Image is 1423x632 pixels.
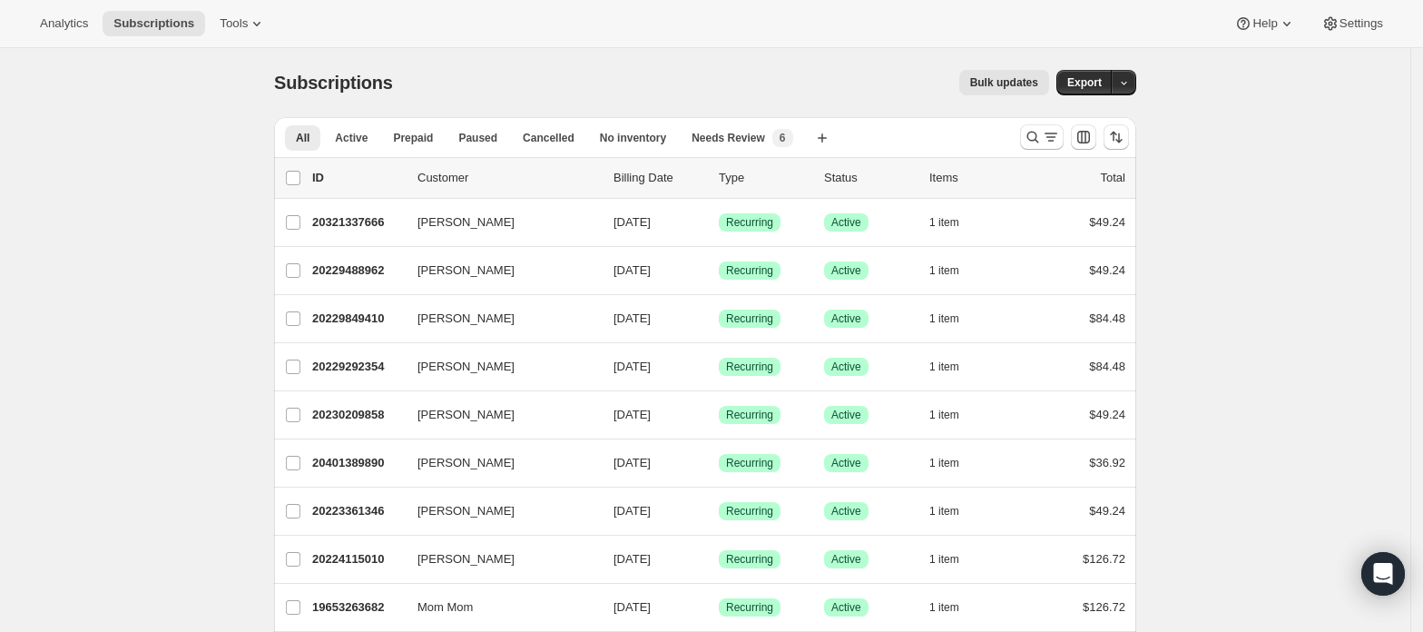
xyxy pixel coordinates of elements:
[407,545,588,574] button: [PERSON_NAME]
[393,131,433,145] span: Prepaid
[312,550,403,568] p: 20224115010
[417,169,599,187] p: Customer
[417,454,515,472] span: [PERSON_NAME]
[1361,552,1405,596] div: Open Intercom Messenger
[312,169,1125,187] div: IDCustomerBilling DateTypeStatusItemsTotal
[726,408,773,422] span: Recurring
[312,547,1125,572] div: 20224115010[PERSON_NAME][DATE]SuccessRecurringSuccessActive1 item$126.72
[831,504,861,518] span: Active
[1089,263,1125,277] span: $49.24
[417,358,515,376] span: [PERSON_NAME]
[1089,408,1125,421] span: $49.24
[312,310,403,328] p: 20229849410
[929,354,979,380] button: 1 item
[103,11,205,36] button: Subscriptions
[312,169,403,187] p: ID
[613,215,651,229] span: [DATE]
[929,547,979,572] button: 1 item
[929,595,979,620] button: 1 item
[209,11,277,36] button: Tools
[417,310,515,328] span: [PERSON_NAME]
[929,306,979,331] button: 1 item
[1340,16,1383,31] span: Settings
[1020,124,1064,150] button: Search and filter results
[417,262,515,280] span: [PERSON_NAME]
[312,262,403,280] p: 20229488962
[613,360,651,373] span: [DATE]
[407,352,588,381] button: [PERSON_NAME]
[692,131,765,145] span: Needs Review
[407,208,588,237] button: [PERSON_NAME]
[831,408,861,422] span: Active
[29,11,99,36] button: Analytics
[312,210,1125,235] div: 20321337666[PERSON_NAME][DATE]SuccessRecurringSuccessActive1 item$49.24
[929,552,959,567] span: 1 item
[312,454,403,472] p: 20401389890
[929,402,979,428] button: 1 item
[312,306,1125,331] div: 20229849410[PERSON_NAME][DATE]SuccessRecurringSuccessActive1 item$84.48
[831,456,861,470] span: Active
[831,311,861,326] span: Active
[613,504,651,518] span: [DATE]
[458,131,497,145] span: Paused
[312,450,1125,476] div: 20401389890[PERSON_NAME][DATE]SuccessRecurringSuccessActive1 item$36.92
[929,360,959,374] span: 1 item
[959,70,1049,95] button: Bulk updates
[407,400,588,430] button: [PERSON_NAME]
[1083,552,1125,566] span: $126.72
[1089,311,1125,325] span: $84.48
[613,169,704,187] p: Billing Date
[831,215,861,230] span: Active
[929,504,959,518] span: 1 item
[417,550,515,568] span: [PERSON_NAME]
[831,600,861,615] span: Active
[613,263,651,277] span: [DATE]
[296,131,309,145] span: All
[780,131,786,145] span: 6
[726,504,773,518] span: Recurring
[335,131,368,145] span: Active
[929,311,959,326] span: 1 item
[929,408,959,422] span: 1 item
[1252,16,1277,31] span: Help
[312,402,1125,428] div: 20230209858[PERSON_NAME][DATE]SuccessRecurringSuccessActive1 item$49.24
[726,552,773,567] span: Recurring
[929,456,959,470] span: 1 item
[808,125,837,151] button: Create new view
[726,215,773,230] span: Recurring
[407,497,588,526] button: [PERSON_NAME]
[312,406,403,424] p: 20230209858
[312,358,403,376] p: 20229292354
[1104,124,1129,150] button: Sort the results
[831,360,861,374] span: Active
[726,360,773,374] span: Recurring
[824,169,915,187] p: Status
[929,258,979,283] button: 1 item
[929,600,959,615] span: 1 item
[113,16,194,31] span: Subscriptions
[312,258,1125,283] div: 20229488962[PERSON_NAME][DATE]SuccessRecurringSuccessActive1 item$49.24
[1089,360,1125,373] span: $84.48
[831,263,861,278] span: Active
[312,598,403,617] p: 19653263682
[1310,11,1394,36] button: Settings
[312,213,403,232] p: 20321337666
[1071,124,1096,150] button: Customize table column order and visibility
[1089,456,1125,469] span: $36.92
[1067,75,1102,90] span: Export
[312,499,1125,524] div: 20223361346[PERSON_NAME][DATE]SuccessRecurringSuccessActive1 item$49.24
[929,499,979,524] button: 1 item
[407,449,588,478] button: [PERSON_NAME]
[726,456,773,470] span: Recurring
[1101,169,1125,187] p: Total
[1083,600,1125,614] span: $126.72
[726,600,773,615] span: Recurring
[417,213,515,232] span: [PERSON_NAME]
[726,311,773,326] span: Recurring
[929,263,959,278] span: 1 item
[1089,504,1125,518] span: $49.24
[417,598,473,617] span: Mom Mom
[929,210,979,235] button: 1 item
[417,406,515,424] span: [PERSON_NAME]
[613,311,651,325] span: [DATE]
